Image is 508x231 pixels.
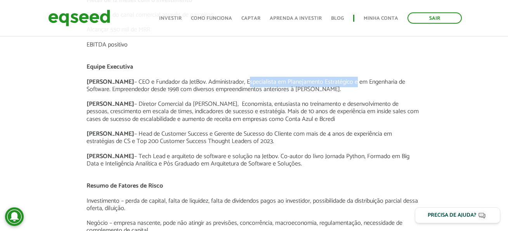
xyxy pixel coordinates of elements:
[87,78,421,93] p: – CEO e Fundador da JetBov. Administrador, Especialista em Planejamento Estratégico e em Engenhar...
[87,99,134,109] span: [PERSON_NAME]
[87,62,133,72] strong: Equipe Executiva
[87,181,163,191] strong: Resumo de Fatores de Risco
[87,130,421,145] p: – Head de Customer Success e Gerente de Sucesso do Cliente com mais de 4 anos de experiência em e...
[87,153,421,167] p: – Tech Lead e arquiteto de software e solução na Jetbov. Co-autor do livro Jornada Python, Formad...
[159,16,182,21] a: Investir
[407,12,462,24] a: Sair
[48,8,110,28] img: EqSeed
[364,16,398,21] a: Minha conta
[270,16,322,21] a: Aprenda a investir
[87,41,421,48] p: EBITDA positivo
[87,77,134,87] span: [PERSON_NAME]
[87,151,134,162] span: [PERSON_NAME]
[87,197,421,212] p: Investimento – perda de capital, falta de liquidez, falta de dividendos pagos ao investidor, poss...
[331,16,344,21] a: Blog
[241,16,260,21] a: Captar
[87,129,134,139] span: [PERSON_NAME]
[191,16,232,21] a: Como funciona
[87,100,421,123] p: – Diretor Comercial da [PERSON_NAME], Economista, entusiasta no treinamento e desenvolvimento de ...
